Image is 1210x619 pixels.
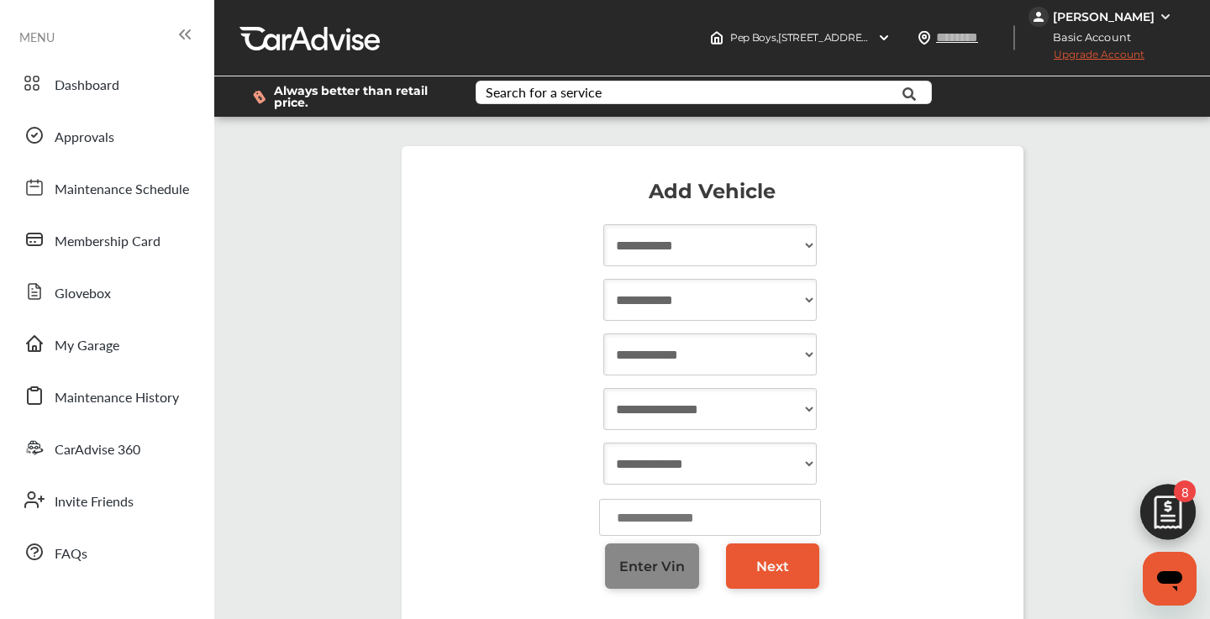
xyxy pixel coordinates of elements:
[15,478,197,522] a: Invite Friends
[15,165,197,209] a: Maintenance Schedule
[1028,7,1049,27] img: jVpblrzwTbfkPYzPPzSLxeg0AAAAASUVORK5CYII=
[15,113,197,157] a: Approvals
[15,218,197,261] a: Membership Card
[918,31,931,45] img: location_vector.a44bc228.svg
[55,335,119,357] span: My Garage
[15,270,197,313] a: Glovebox
[55,283,111,305] span: Glovebox
[55,127,114,149] span: Approvals
[756,559,789,574] span: Next
[15,322,197,365] a: My Garage
[253,90,266,104] img: dollor_label_vector.a70140d1.svg
[55,75,119,97] span: Dashboard
[605,543,699,589] a: Enter Vin
[15,374,197,417] a: Maintenance History
[15,61,197,105] a: Dashboard
[1028,48,1144,69] span: Upgrade Account
[1030,29,1144,46] span: Basic Account
[1128,476,1208,557] img: edit-cartIcon.11d11f9a.svg
[55,491,134,513] span: Invite Friends
[710,31,723,45] img: header-home-logo.8d720a4f.svg
[1143,552,1197,606] iframe: Button to launch messaging window
[486,86,602,99] div: Search for a service
[726,543,820,589] a: Next
[877,31,891,45] img: header-down-arrow.9dd2ce7d.svg
[55,439,140,461] span: CarAdvise 360
[1053,9,1155,24] div: [PERSON_NAME]
[55,543,87,565] span: FAQs
[274,85,449,108] span: Always better than retail price.
[1174,480,1196,502] span: 8
[55,387,179,409] span: Maintenance History
[418,183,1007,200] p: Add Vehicle
[55,231,160,253] span: Membership Card
[19,30,55,44] span: MENU
[730,31,1065,44] span: Pep Boys , [STREET_ADDRESS][PERSON_NAME] NEW LENOX , IL 60451
[1013,25,1015,50] img: header-divider.bc55588e.svg
[619,559,685,574] span: Enter Vin
[15,426,197,469] a: CarAdvise 360
[1159,10,1172,24] img: WGsFRI8htEPBVLJbROoPRyZpYNWhNONpIPPETTm6eUC0GeLEiAAAAAElFTkSuQmCC
[55,179,189,201] span: Maintenance Schedule
[15,530,197,574] a: FAQs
